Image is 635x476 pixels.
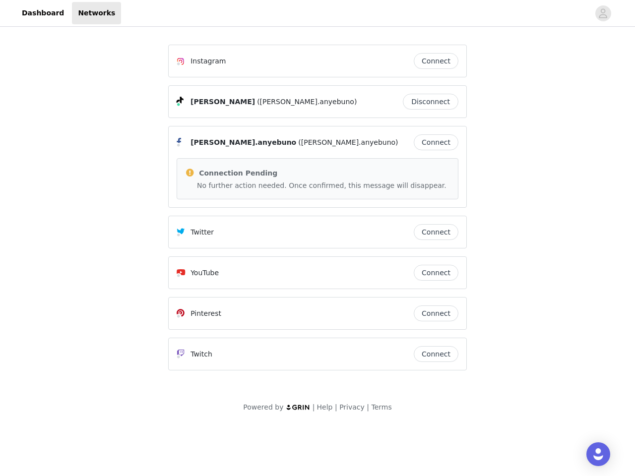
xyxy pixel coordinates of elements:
p: No further action needed. Once confirmed, this message will disappear. [197,180,450,191]
button: Connect [414,265,458,281]
span: ([PERSON_NAME].anyebuno) [298,137,398,148]
a: Terms [371,403,391,411]
span: ([PERSON_NAME].anyebuno) [257,97,357,107]
button: Connect [414,224,458,240]
button: Connect [414,305,458,321]
span: Connection Pending [199,169,277,177]
span: [PERSON_NAME] [190,97,255,107]
a: Privacy [339,403,365,411]
p: YouTube [190,268,219,278]
div: Open Intercom Messenger [586,442,610,466]
button: Connect [414,346,458,362]
span: | [313,403,315,411]
p: Twitch [190,349,212,359]
p: Pinterest [190,308,221,319]
span: Powered by [243,403,283,411]
a: Networks [72,2,121,24]
span: [PERSON_NAME].anyebuno [190,137,296,148]
span: | [367,403,369,411]
button: Connect [414,134,458,150]
img: Instagram Icon [177,58,185,65]
button: Connect [414,53,458,69]
div: avatar [598,5,608,21]
button: Disconnect [403,94,458,110]
a: Help [317,403,333,411]
p: Instagram [190,56,226,66]
img: logo [286,404,311,411]
a: Dashboard [16,2,70,24]
span: | [335,403,337,411]
p: Twitter [190,227,214,238]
